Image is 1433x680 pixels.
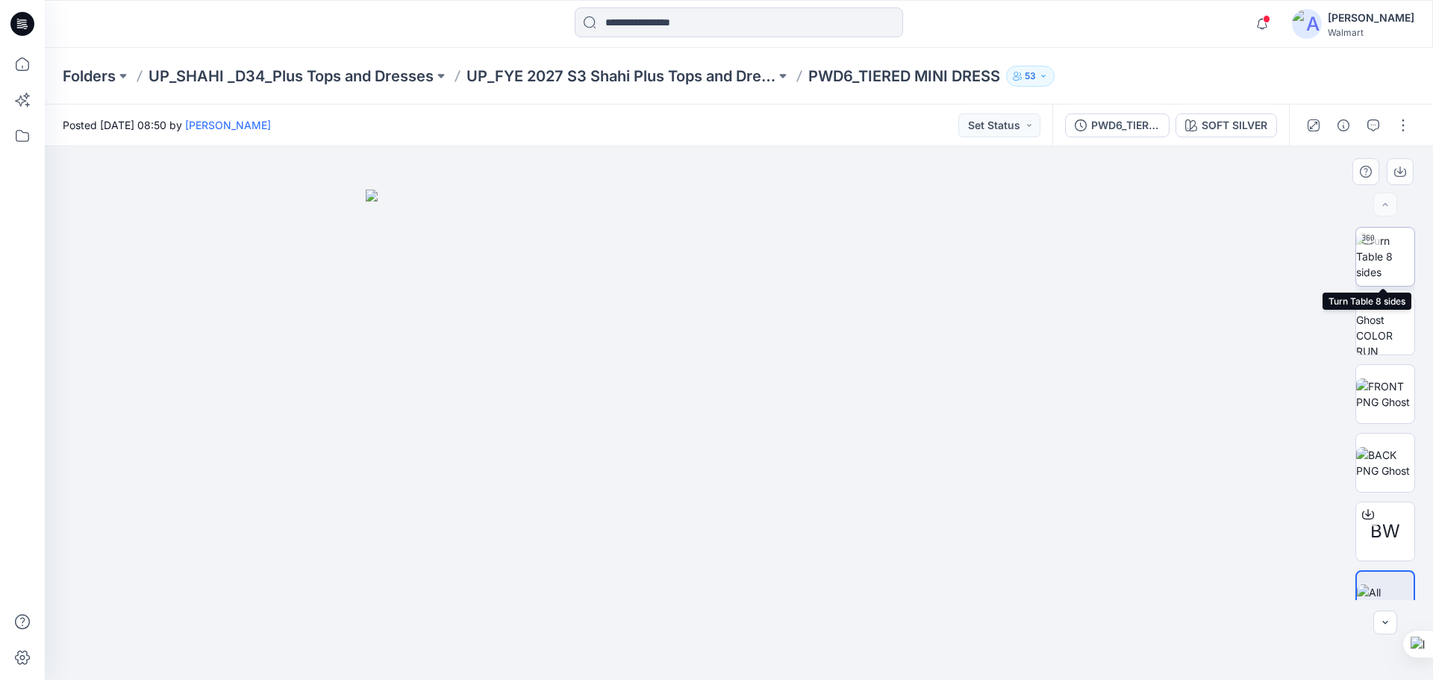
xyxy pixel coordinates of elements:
[185,119,271,131] a: [PERSON_NAME]
[1006,66,1055,87] button: 53
[1356,296,1414,355] img: 3/4 PNG Ghost COLOR RUN
[1202,117,1267,134] div: SOFT SILVER
[1065,113,1170,137] button: PWD6_TIERED MINI DRESS([DATE])
[1356,447,1414,478] img: BACK PNG Ghost
[63,117,271,133] span: Posted [DATE] 08:50 by
[63,66,116,87] a: Folders
[1356,233,1414,280] img: Turn Table 8 sides
[1292,9,1322,39] img: avatar
[1091,117,1160,134] div: PWD6_TIERED MINI DRESS([DATE])
[1356,378,1414,410] img: FRONT PNG Ghost
[1025,68,1036,84] p: 53
[1357,584,1414,616] img: All colorways
[1176,113,1277,137] button: SOFT SILVER
[1370,518,1400,545] span: BW
[1328,9,1414,27] div: [PERSON_NAME]
[149,66,434,87] a: UP_SHAHI _D34_Plus Tops and Dresses
[1328,27,1414,38] div: Walmart
[808,66,1000,87] p: PWD6_TIERED MINI DRESS
[466,66,775,87] a: UP_FYE 2027 S3 Shahi Plus Tops and Dress
[1331,113,1355,137] button: Details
